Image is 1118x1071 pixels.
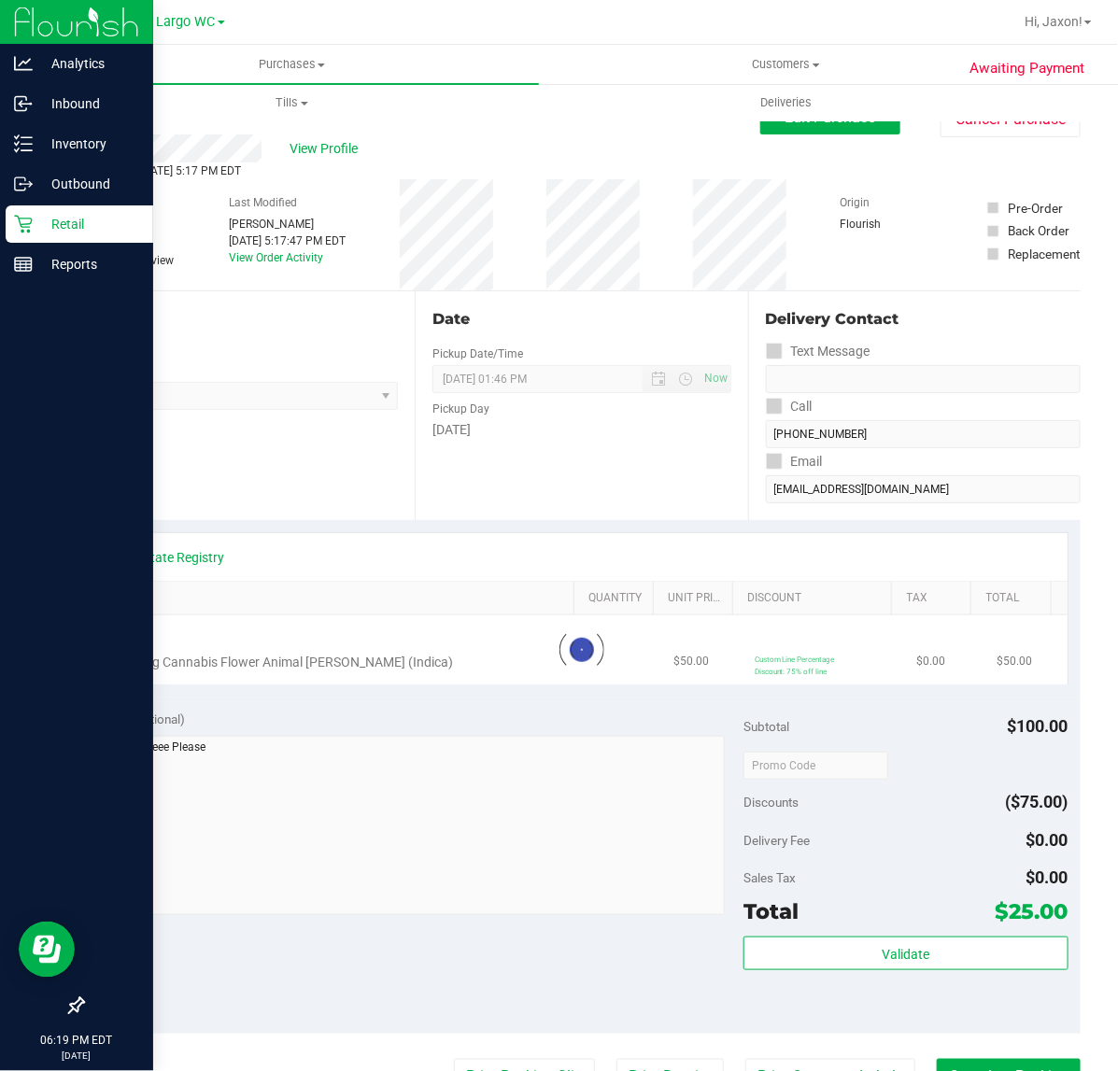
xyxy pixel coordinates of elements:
a: View Order Activity [229,251,323,264]
span: $0.00 [1026,867,1068,887]
iframe: Resource center [19,922,75,978]
inline-svg: Retail [14,215,33,233]
span: ($75.00) [1006,792,1068,811]
a: Customers [539,45,1033,84]
input: Promo Code [743,752,888,780]
label: Origin [841,194,870,211]
span: Delivery Fee [743,833,810,848]
p: [DATE] [8,1049,145,1063]
span: View Profile [290,139,364,159]
inline-svg: Inventory [14,134,33,153]
p: Inbound [33,92,145,115]
span: Awaiting Payment [969,58,1084,79]
div: [DATE] [432,420,730,440]
span: Discounts [743,785,799,819]
span: Total [743,898,799,924]
label: Email [766,448,823,475]
inline-svg: Analytics [14,54,33,73]
input: Format: (999) 999-9999 [766,365,1081,393]
div: Replacement [1008,245,1080,263]
p: 06:19 PM EDT [8,1032,145,1049]
div: Location [82,308,398,331]
span: Hi, Jaxon! [1025,14,1083,29]
p: Inventory [33,133,145,155]
a: Unit Price [668,591,726,606]
label: Last Modified [229,194,297,211]
label: Pickup Day [432,401,489,417]
span: Validate [882,947,929,962]
span: Subtotal [743,719,789,734]
inline-svg: Reports [14,255,33,274]
a: Quantity [588,591,646,606]
span: Purchases [45,56,539,73]
p: Retail [33,213,145,235]
input: Format: (999) 999-9999 [766,420,1081,448]
span: Customers [540,56,1032,73]
div: Flourish [841,216,934,233]
a: Deliveries [539,83,1033,122]
a: Purchases [45,45,539,84]
div: Date [432,308,730,331]
a: Tax [907,591,965,606]
label: Text Message [766,338,870,365]
p: Reports [33,253,145,275]
a: SKU [110,591,566,606]
span: Sales Tax [743,870,796,885]
span: Deliveries [735,94,837,111]
p: Outbound [33,173,145,195]
span: Largo WC [157,14,216,30]
span: $25.00 [996,898,1068,924]
div: Delivery Contact [766,308,1081,331]
inline-svg: Inbound [14,94,33,113]
div: [DATE] 5:17:47 PM EDT [229,233,346,249]
label: Pickup Date/Time [432,345,523,362]
span: $100.00 [1008,716,1068,736]
a: Total [986,591,1044,606]
span: Completed [DATE] 5:17 PM EDT [82,164,241,177]
a: View State Registry [113,548,225,567]
button: Validate [743,937,1068,970]
inline-svg: Outbound [14,175,33,193]
a: Discount [747,591,884,606]
div: Pre-Order [1008,199,1063,218]
span: Tills [46,94,538,111]
p: Analytics [33,52,145,75]
a: Tills [45,83,539,122]
div: [PERSON_NAME] [229,216,346,233]
span: $0.00 [1026,830,1068,850]
div: Back Order [1008,221,1069,240]
label: Call [766,393,813,420]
